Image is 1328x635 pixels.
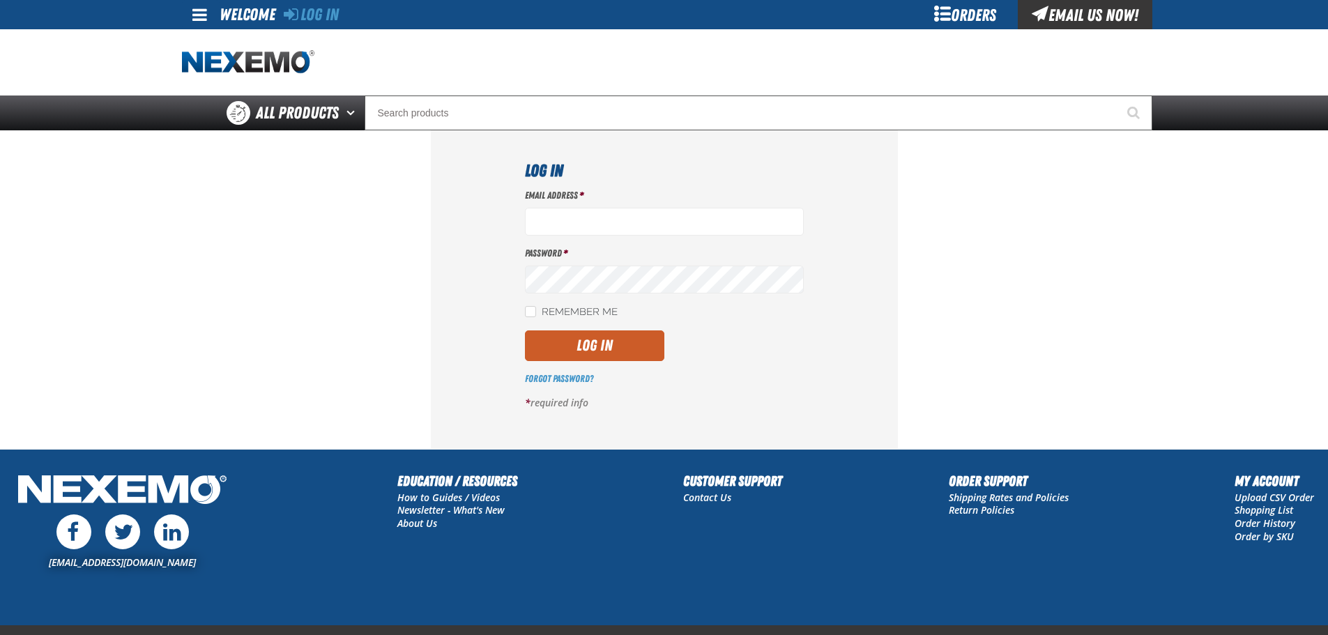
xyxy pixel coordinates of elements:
[182,50,314,75] img: Nexemo logo
[525,330,664,361] button: Log In
[1235,491,1314,504] a: Upload CSV Order
[525,306,536,317] input: Remember Me
[1235,530,1294,543] a: Order by SKU
[1235,470,1314,491] h2: My Account
[342,95,365,130] button: Open All Products pages
[397,503,505,517] a: Newsletter - What's New
[525,397,804,410] p: required info
[949,491,1069,504] a: Shipping Rates and Policies
[182,50,314,75] a: Home
[397,470,517,491] h2: Education / Resources
[525,189,804,202] label: Email Address
[1235,503,1293,517] a: Shopping List
[525,306,618,319] label: Remember Me
[284,5,339,24] a: Log In
[1117,95,1152,130] button: Start Searching
[525,373,593,384] a: Forgot Password?
[49,556,196,569] a: [EMAIL_ADDRESS][DOMAIN_NAME]
[683,491,731,504] a: Contact Us
[1235,517,1295,530] a: Order History
[397,491,500,504] a: How to Guides / Videos
[256,100,339,125] span: All Products
[397,517,437,530] a: About Us
[949,470,1069,491] h2: Order Support
[525,158,804,183] h1: Log In
[525,247,804,260] label: Password
[14,470,231,512] img: Nexemo Logo
[365,95,1152,130] input: Search
[949,503,1014,517] a: Return Policies
[683,470,782,491] h2: Customer Support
